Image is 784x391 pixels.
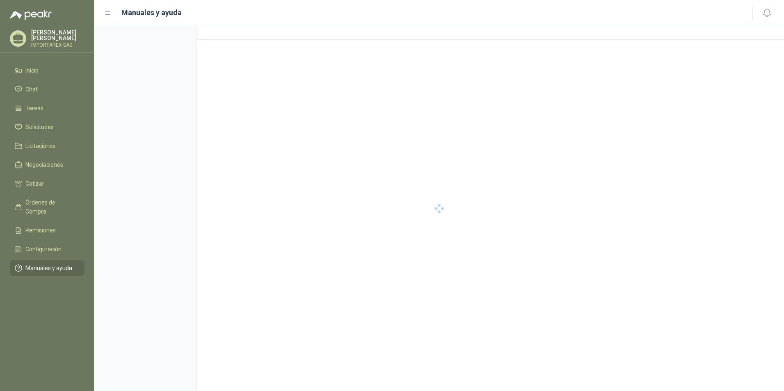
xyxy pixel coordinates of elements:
a: Solicitudes [10,119,84,135]
a: Configuración [10,241,84,257]
span: Remisiones [25,226,56,235]
a: Cotizar [10,176,84,191]
span: Cotizar [25,179,44,188]
span: Chat [25,85,38,94]
p: [PERSON_NAME] [PERSON_NAME] [31,30,84,41]
span: Configuración [25,245,62,254]
a: Órdenes de Compra [10,195,84,219]
h1: Manuales y ayuda [121,7,182,18]
p: IMPORTAREX SAS [31,43,84,48]
img: Logo peakr [10,10,52,20]
span: Manuales y ayuda [25,264,72,273]
a: Remisiones [10,223,84,238]
a: Licitaciones [10,138,84,154]
a: Manuales y ayuda [10,260,84,276]
span: Licitaciones [25,141,56,150]
a: Negociaciones [10,157,84,173]
span: Inicio [25,66,39,75]
a: Tareas [10,100,84,116]
span: Solicitudes [25,123,54,132]
a: Inicio [10,63,84,78]
span: Negociaciones [25,160,63,169]
a: Chat [10,82,84,97]
span: Órdenes de Compra [25,198,77,216]
span: Tareas [25,104,43,113]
